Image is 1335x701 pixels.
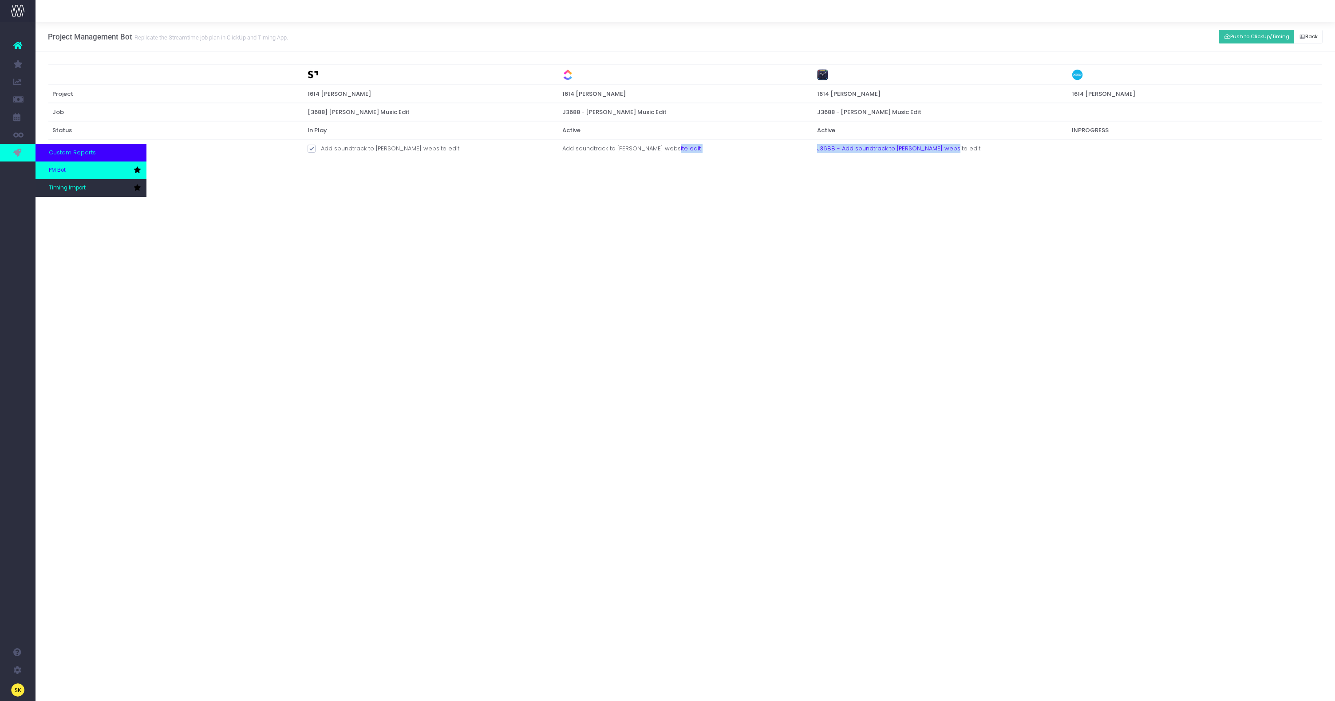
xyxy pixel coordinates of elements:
small: Replicate the Streamtime job plan in ClickUp and Timing App. [132,32,288,41]
img: streamtime_fav.png [308,69,319,80]
span: [3688] [PERSON_NAME] Music Edit [308,108,410,117]
span: PM Bot [49,166,66,174]
img: clickup-color.png [562,69,573,80]
button: Push to ClickUp/Timing [1219,30,1294,43]
label: Add soundtrack to [PERSON_NAME] website edit [308,144,459,153]
span: 1614 [PERSON_NAME] [817,90,881,98]
h3: Project Management Bot [48,32,288,41]
th: Status [48,121,303,139]
button: Back [1294,30,1323,43]
span: J3688 - [PERSON_NAME] Music Edit [817,108,921,117]
th: In Play [303,121,558,139]
img: images/default_profile_image.png [11,683,24,697]
a: Timing Import [36,179,146,197]
th: INPROGRESS [1067,121,1322,139]
img: timing-color.png [817,69,828,80]
a: PM Bot [36,161,146,179]
span: Custom Reports [49,148,96,157]
td: Add soundtrack to [PERSON_NAME] website edit [558,139,813,161]
span: 1614 [PERSON_NAME] [308,90,371,98]
th: Items/Tasks [48,139,303,161]
span: Timing Import [49,184,86,192]
th: Active [813,121,1067,139]
div: Small button group [1219,28,1323,46]
span: 1614 [PERSON_NAME] [1072,90,1135,98]
th: Job [48,103,303,121]
td: J3688 - Add soundtrack to [PERSON_NAME] website edit [813,139,1067,161]
span: J3688 - [PERSON_NAME] Music Edit [562,108,667,117]
img: xero-color.png [1072,69,1083,80]
span: 1614 [PERSON_NAME] [562,90,626,98]
th: Active [558,121,813,139]
th: Project [48,85,303,103]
